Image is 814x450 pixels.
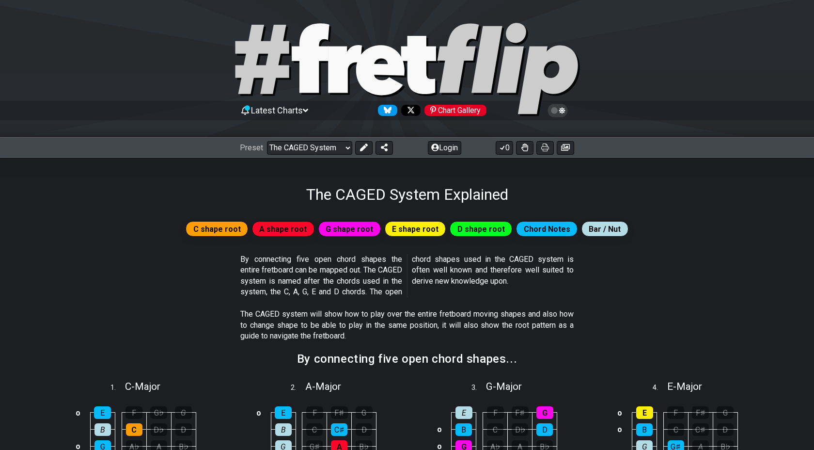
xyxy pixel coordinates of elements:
[125,381,160,392] span: C - Major
[275,406,292,419] div: E
[516,141,533,155] button: Toggle Dexterity for all fretkits
[428,141,461,155] button: Login
[487,423,503,436] div: C
[306,423,323,436] div: C
[356,423,372,436] div: D
[125,406,142,419] div: F
[331,423,347,436] div: C♯
[471,383,486,393] span: 3 .
[512,406,529,419] div: F♯
[94,423,111,436] div: B
[356,406,373,419] div: G
[487,406,504,419] div: F
[306,185,508,204] h1: The CAGED System Explained
[717,423,734,436] div: D
[589,222,621,236] span: Bar / Nut
[253,404,265,421] td: o
[552,106,564,115] span: Toggle light / dark theme
[240,254,574,298] p: By connecting five open chord shapes the entire fretboard can be mapped out. The CAGED system is ...
[326,222,373,236] span: G shape root
[557,141,574,155] button: Create image
[524,222,570,236] span: Chord Notes
[392,222,438,236] span: E shape root
[536,423,553,436] div: D
[251,105,303,115] span: Latest Charts
[653,383,667,393] span: 4 .
[275,423,292,436] div: B
[536,406,553,419] div: G
[151,423,167,436] div: D♭
[150,406,167,419] div: G♭
[291,383,305,393] span: 2 .
[455,406,472,419] div: E
[486,381,522,392] span: G - Major
[267,141,352,155] select: Preset
[614,421,626,438] td: o
[692,406,709,419] div: F♯
[193,222,241,236] span: C shape root
[455,423,472,436] div: B
[457,222,505,236] span: D shape root
[240,309,574,341] p: The CAGED system will show how to play over the entire fretboard moving shapes and also how to ch...
[421,105,486,116] a: #fretflip at Pinterest
[305,381,341,392] span: A - Major
[126,423,142,436] div: C
[424,105,486,116] div: Chart Gallery
[668,423,684,436] div: C
[240,143,263,152] span: Preset
[355,141,373,155] button: Edit Preset
[175,406,192,419] div: G
[636,423,653,436] div: B
[667,381,702,392] span: E - Major
[667,406,684,419] div: F
[692,423,709,436] div: C♯
[306,406,323,419] div: F
[397,105,421,116] a: Follow #fretflip at X
[297,354,517,364] h2: By connecting five open chord shapes...
[72,404,84,421] td: o
[175,423,192,436] div: D
[636,406,653,419] div: E
[496,141,513,155] button: 0
[717,406,734,419] div: G
[94,406,111,419] div: E
[536,141,554,155] button: Print
[110,383,125,393] span: 1 .
[376,141,393,155] button: Share Preset
[374,105,397,116] a: Follow #fretflip at Bluesky
[331,406,348,419] div: F♯
[614,404,626,421] td: o
[434,421,445,438] td: o
[259,222,307,236] span: A shape root
[512,423,528,436] div: D♭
